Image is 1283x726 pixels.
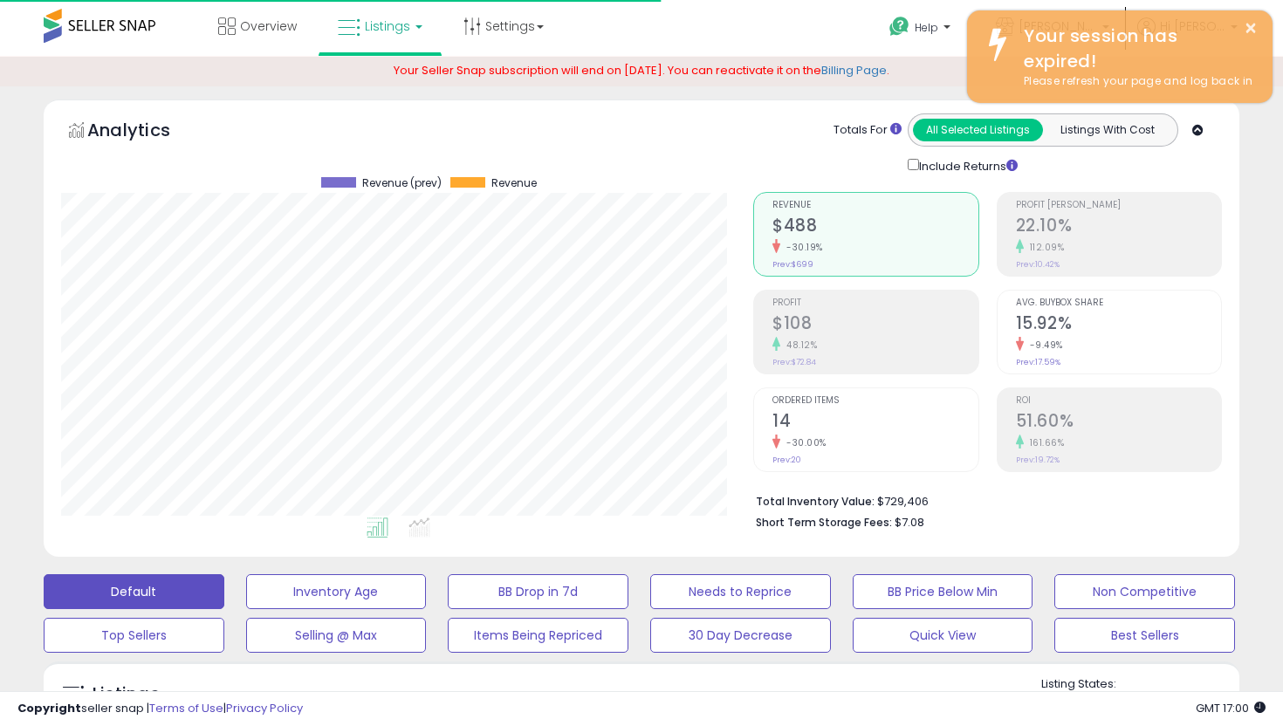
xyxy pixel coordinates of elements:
[1024,339,1063,352] small: -9.49%
[149,700,223,716] a: Terms of Use
[888,16,910,38] i: Get Help
[1016,259,1060,270] small: Prev: 10.42%
[913,119,1043,141] button: All Selected Listings
[1024,436,1065,449] small: 161.66%
[246,618,427,653] button: Selling @ Max
[44,618,224,653] button: Top Sellers
[895,155,1039,175] div: Include Returns
[1016,201,1221,210] span: Profit [PERSON_NAME]
[1016,396,1221,406] span: ROI
[1016,411,1221,435] h2: 51.60%
[772,411,978,435] h2: 14
[1016,216,1221,239] h2: 22.10%
[1054,618,1235,653] button: Best Sellers
[756,515,892,530] b: Short Term Storage Fees:
[915,20,938,35] span: Help
[895,514,924,531] span: $7.08
[448,574,628,609] button: BB Drop in 7d
[772,201,978,210] span: Revenue
[853,574,1033,609] button: BB Price Below Min
[772,313,978,337] h2: $108
[44,574,224,609] button: Default
[772,396,978,406] span: Ordered Items
[1024,241,1065,254] small: 112.09%
[448,618,628,653] button: Items Being Repriced
[650,618,831,653] button: 30 Day Decrease
[780,241,823,254] small: -30.19%
[772,357,816,367] small: Prev: $72.84
[772,259,813,270] small: Prev: $699
[1011,24,1259,73] div: Your session has expired!
[875,3,968,57] a: Help
[756,494,875,509] b: Total Inventory Value:
[772,298,978,308] span: Profit
[821,62,887,79] a: Billing Page
[1042,119,1172,141] button: Listings With Cost
[87,118,204,147] h5: Analytics
[1196,700,1266,716] span: 2025-08-10 17:00 GMT
[772,455,801,465] small: Prev: 20
[1054,574,1235,609] button: Non Competitive
[1244,17,1258,39] button: ×
[834,122,902,139] div: Totals For
[780,339,817,352] small: 48.12%
[240,17,297,35] span: Overview
[1016,298,1221,308] span: Avg. Buybox Share
[362,177,442,189] span: Revenue (prev)
[226,700,303,716] a: Privacy Policy
[780,436,827,449] small: -30.00%
[1016,357,1060,367] small: Prev: 17.59%
[17,701,303,717] div: seller snap | |
[650,574,831,609] button: Needs to Reprice
[1011,73,1259,90] div: Please refresh your page and log back in
[853,618,1033,653] button: Quick View
[772,216,978,239] h2: $488
[246,574,427,609] button: Inventory Age
[491,177,537,189] span: Revenue
[1016,455,1060,465] small: Prev: 19.72%
[365,17,410,35] span: Listings
[394,62,889,79] span: Your Seller Snap subscription will end on [DATE]. You can reactivate it on the .
[756,490,1209,510] li: $729,406
[1016,313,1221,337] h2: 15.92%
[17,700,81,716] strong: Copyright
